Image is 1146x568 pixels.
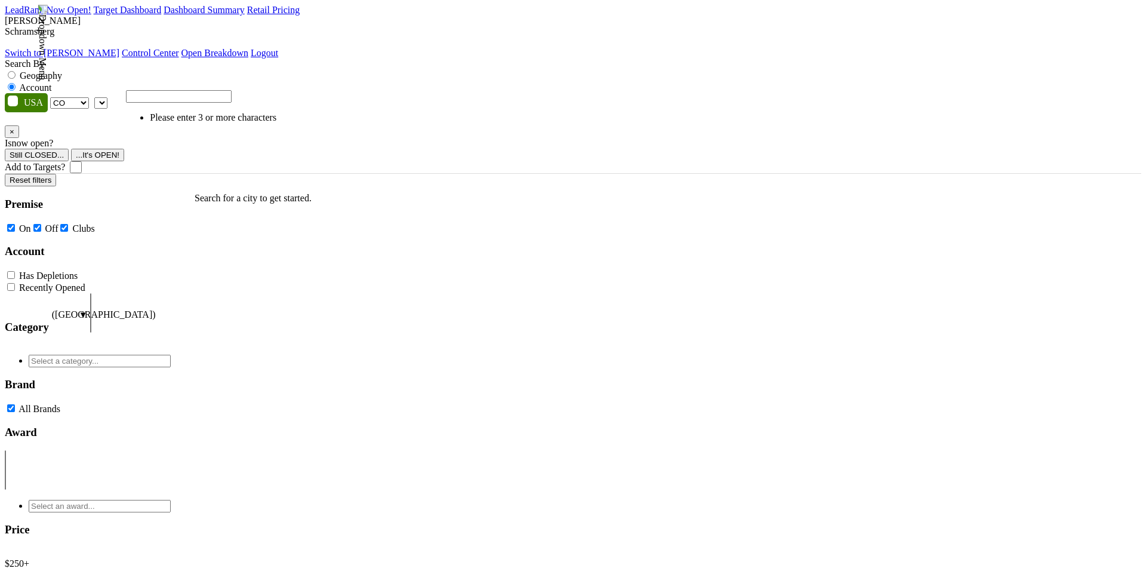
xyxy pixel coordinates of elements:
[181,48,248,58] a: Open Breakdown
[29,500,171,512] input: Select an award...
[247,5,300,15] a: Retail Pricing
[20,70,62,81] label: Geography
[5,378,171,391] h3: Brand
[5,59,44,69] span: Search By
[19,283,85,293] label: Recently Opened
[47,5,91,15] a: Now Open!
[5,198,171,211] h3: Premise
[5,426,171,439] h3: Award
[37,5,48,80] img: Dropdown Menu
[5,162,65,173] label: Add to Targets?
[94,5,162,15] a: Target Dashboard
[45,223,58,234] label: Off
[72,223,94,234] label: Clubs
[5,245,171,258] h3: Account
[29,355,171,367] input: Select a category...
[164,5,245,15] a: Dashboard Summary
[150,112,276,123] li: Please enter 3 or more characters
[79,310,88,320] span: ▼
[5,174,56,186] button: Reset filters
[251,48,278,58] a: Logout
[71,149,124,161] button: ...It's OPEN!
[19,82,51,93] label: Account
[195,193,312,204] p: Search for a city to get started.
[5,5,44,15] a: LeadRank
[5,138,1141,149] div: Is now open?
[5,149,69,161] button: Still CLOSED...
[5,523,171,536] h3: Price
[5,48,278,59] div: Dropdown Menu
[5,48,119,58] a: Switch to [PERSON_NAME]
[52,309,76,345] span: ([GEOGRAPHIC_DATA])
[10,127,14,136] span: ×
[19,223,31,234] label: On
[5,16,1141,26] div: [PERSON_NAME]
[122,48,179,58] a: Control Center
[5,125,19,138] button: Close
[19,271,78,281] label: Has Depletions
[5,26,54,36] span: Schramsberg
[19,404,60,414] label: All Brands
[5,321,49,334] h3: Category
